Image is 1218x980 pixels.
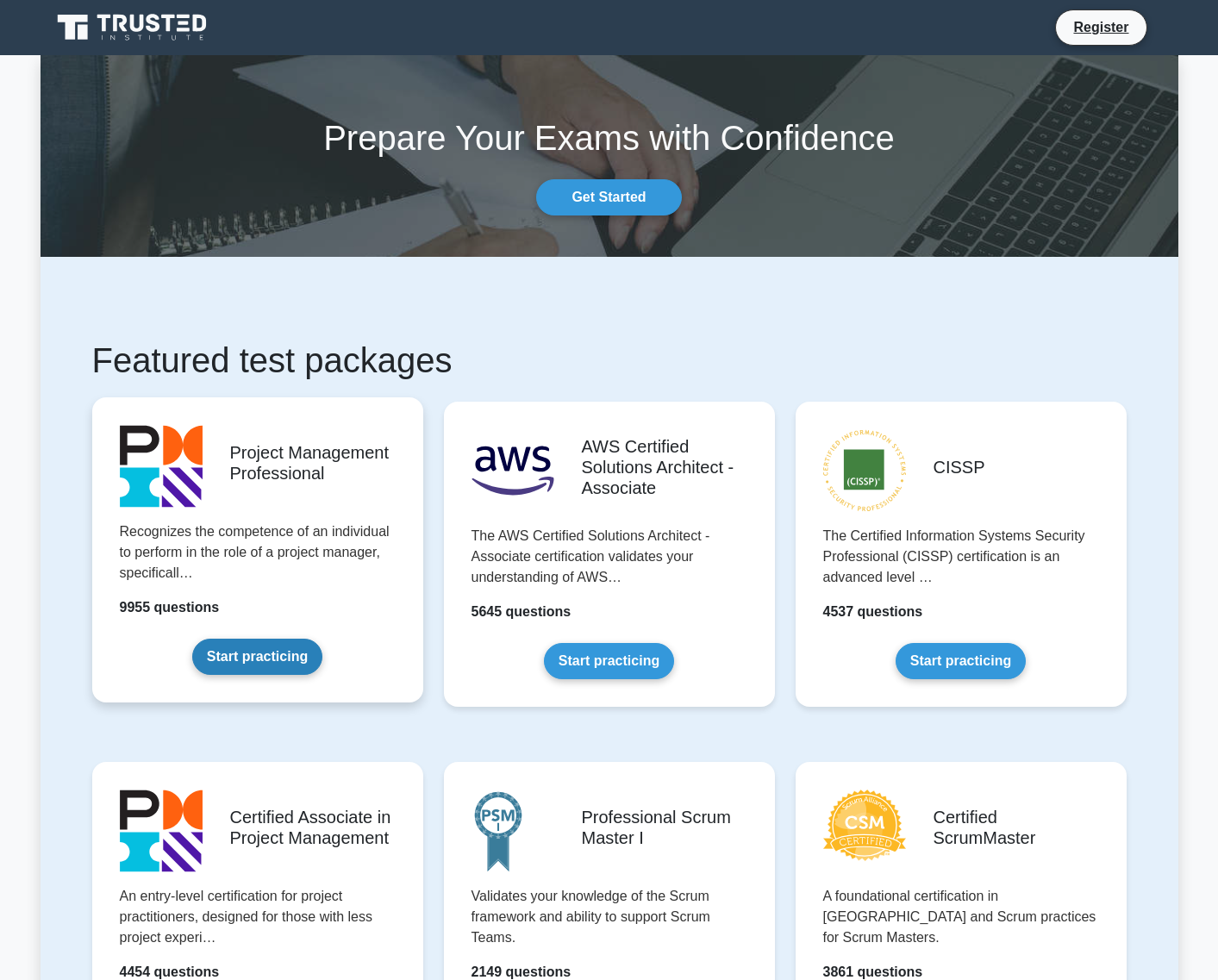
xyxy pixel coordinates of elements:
h1: Prepare Your Exams with Confidence [41,117,1178,159]
h1: Featured test packages [92,340,1127,381]
a: Start practicing [544,643,674,679]
a: Get Started [536,179,681,215]
a: Start practicing [192,639,322,675]
a: Start practicing [896,643,1026,679]
a: Register [1063,16,1139,38]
